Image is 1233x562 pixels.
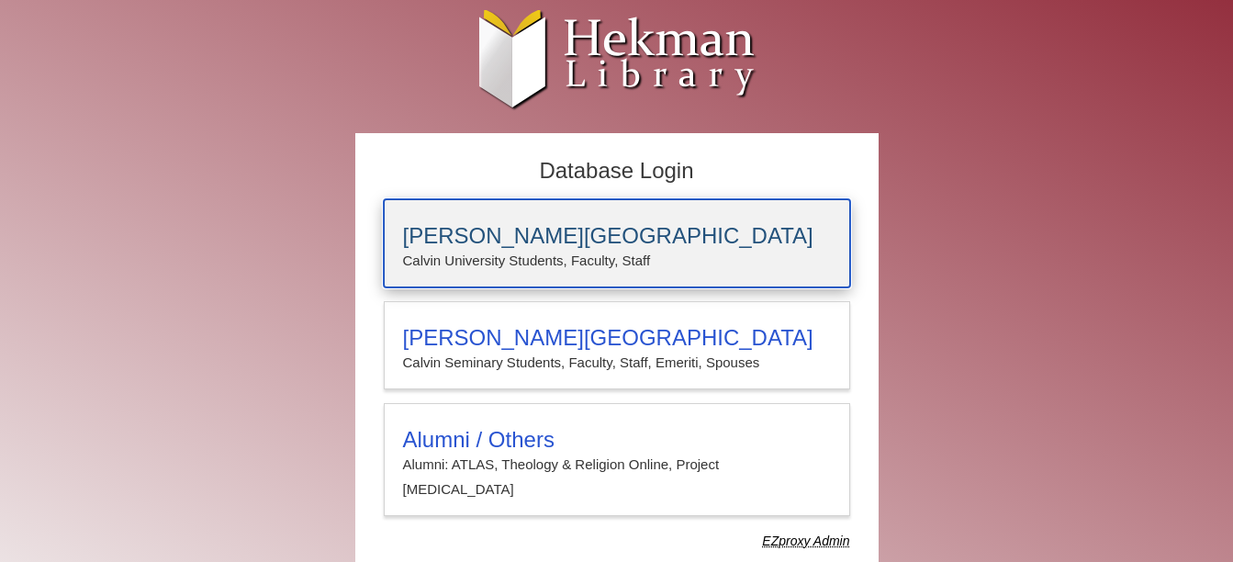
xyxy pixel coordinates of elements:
[403,325,831,351] h3: [PERSON_NAME][GEOGRAPHIC_DATA]
[762,534,849,548] dfn: Use Alumni login
[403,249,831,273] p: Calvin University Students, Faculty, Staff
[384,301,850,389] a: [PERSON_NAME][GEOGRAPHIC_DATA]Calvin Seminary Students, Faculty, Staff, Emeriti, Spouses
[375,152,859,190] h2: Database Login
[384,199,850,287] a: [PERSON_NAME][GEOGRAPHIC_DATA]Calvin University Students, Faculty, Staff
[403,427,831,453] h3: Alumni / Others
[403,427,831,501] summary: Alumni / OthersAlumni: ATLAS, Theology & Religion Online, Project [MEDICAL_DATA]
[403,223,831,249] h3: [PERSON_NAME][GEOGRAPHIC_DATA]
[403,351,831,375] p: Calvin Seminary Students, Faculty, Staff, Emeriti, Spouses
[403,453,831,501] p: Alumni: ATLAS, Theology & Religion Online, Project [MEDICAL_DATA]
